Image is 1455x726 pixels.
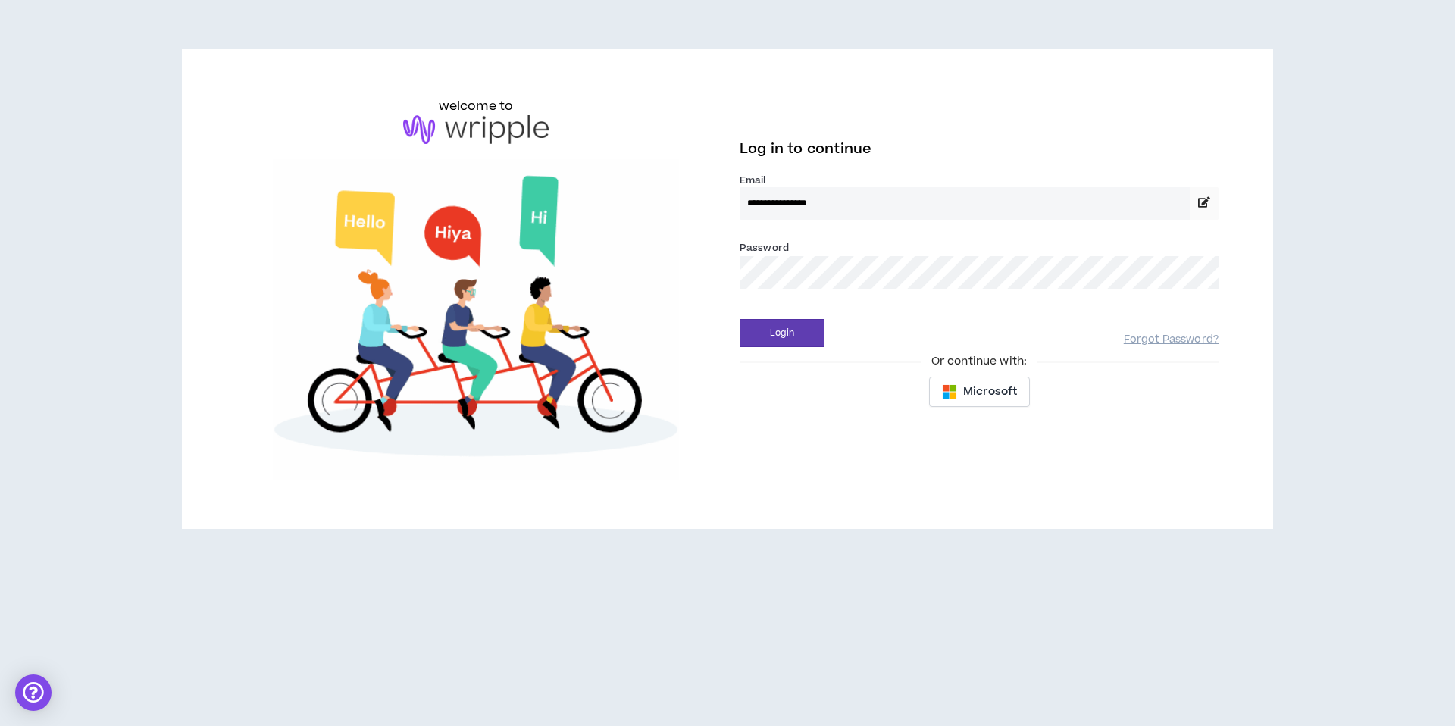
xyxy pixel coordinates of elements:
span: Or continue with: [921,353,1037,370]
div: Open Intercom Messenger [15,674,52,711]
img: logo-brand.png [403,115,549,144]
span: Microsoft [963,383,1017,400]
span: Log in to continue [740,139,871,158]
label: Password [740,241,789,255]
button: Microsoft [929,377,1030,407]
a: Forgot Password? [1124,333,1219,347]
img: Welcome to Wripple [236,159,715,480]
h6: welcome to [439,97,514,115]
label: Email [740,174,1219,187]
button: Login [740,319,824,347]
